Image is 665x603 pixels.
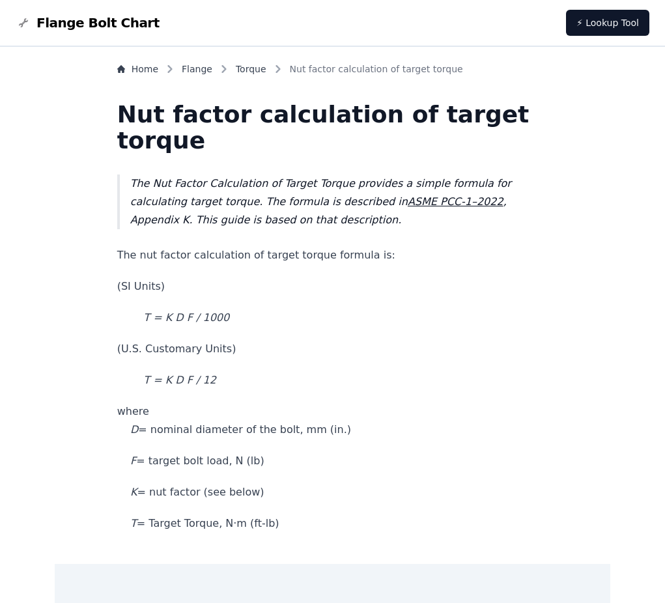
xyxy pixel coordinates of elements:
[130,455,136,467] em: F
[117,452,548,470] p: = target bolt load, N (lb)
[117,277,548,296] p: (SI Units)
[117,63,548,81] nav: Breadcrumb
[117,483,548,501] p: = nut factor (see below)
[182,63,212,76] a: Flange
[130,423,138,436] em: D
[130,517,137,529] em: T
[117,63,158,76] a: Home
[117,175,548,229] blockquote: The Nut Factor Calculation of Target Torque provides a simple formula for calculating target torq...
[117,102,548,154] h1: Nut factor calculation of target torque
[143,374,216,386] em: T = K D F / 12
[130,195,507,226] em: , Appendix K
[566,10,649,36] a: ⚡ Lookup Tool
[36,14,160,32] span: Flange Bolt Chart
[117,246,548,264] p: The nut factor calculation of target torque formula is:
[117,402,548,439] p: where = nominal diameter of the bolt, mm (in.)
[117,514,548,533] p: = Target Torque, N·m (ft-lb)
[130,486,137,498] em: K
[16,15,31,31] img: Flange Bolt Chart Logo
[408,195,503,208] a: ASME PCC-1–2022
[236,63,266,76] a: Torque
[143,311,229,324] em: T = K D F / 1000
[290,63,463,76] span: Nut factor calculation of target torque
[117,340,548,358] p: (U.S. Customary Units)
[16,14,160,32] a: Flange Bolt Chart LogoFlange Bolt Chart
